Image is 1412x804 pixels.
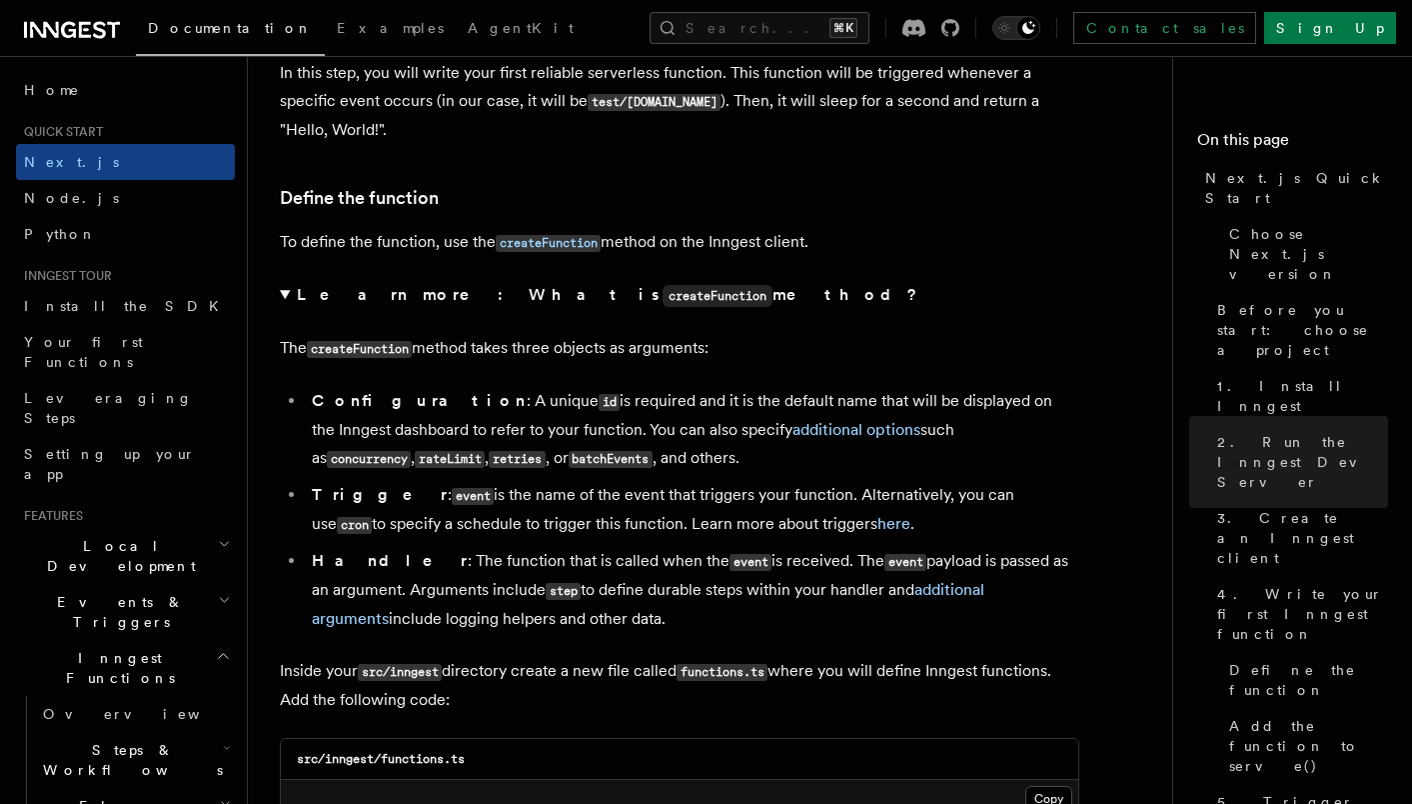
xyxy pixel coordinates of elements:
[992,16,1040,40] button: Toggle dark mode
[35,740,223,780] span: Steps & Workflows
[588,94,720,111] code: test/[DOMAIN_NAME]
[829,18,857,38] kbd: ⌘K
[1217,300,1388,360] span: Before you start: choose a project
[1209,424,1388,500] a: 2. Run the Inngest Dev Server
[337,20,444,36] span: Examples
[24,190,119,206] span: Node.js
[16,380,235,436] a: Leveraging Steps
[312,551,468,570] strong: Handler
[650,12,869,44] button: Search...⌘K
[1217,432,1388,492] span: 2. Run the Inngest Dev Server
[24,226,97,242] span: Python
[1221,708,1388,784] a: Add the function to serve()
[456,6,586,54] a: AgentKit
[16,436,235,492] a: Setting up your app
[1217,376,1388,416] span: 1. Install Inngest
[327,451,411,468] code: concurrency
[306,547,1079,633] li: : The function that is called when the is received. The payload is passed as an argument. Argumen...
[16,124,103,140] span: Quick start
[16,640,235,696] button: Inngest Functions
[297,752,465,766] code: src/inngest/functions.ts
[1221,652,1388,708] a: Define the function
[136,6,325,56] a: Documentation
[16,648,216,688] span: Inngest Functions
[16,216,235,252] a: Python
[1221,216,1388,292] a: Choose Next.js version
[1197,128,1388,160] h4: On this page
[884,554,926,571] code: event
[1217,584,1388,644] span: 4. Write your first Inngest function
[306,387,1079,473] li: : A unique is required and it is the default name that will be displayed on the Inngest dashboard...
[24,334,143,370] span: Your first Functions
[16,72,235,108] a: Home
[663,285,772,307] code: createFunction
[1197,160,1388,216] a: Next.js Quick Start
[677,664,767,681] code: functions.ts
[599,394,620,411] code: id
[1205,168,1388,208] span: Next.js Quick Start
[1264,12,1396,44] a: Sign Up
[280,184,439,212] a: Define the function
[337,517,372,534] code: cron
[24,298,231,314] span: Install the SDK
[546,583,581,600] code: step
[16,180,235,216] a: Node.js
[1209,368,1388,424] a: 1. Install Inngest
[24,154,119,170] span: Next.js
[16,528,235,584] button: Local Development
[280,334,1079,363] p: The method takes three objects as arguments:
[280,281,1079,310] summary: Learn more: What iscreateFunctionmethod?
[1209,500,1388,576] a: 3. Create an Inngest client
[1209,292,1388,368] a: Before you start: choose a project
[877,514,910,533] a: here
[415,451,485,468] code: rateLimit
[16,288,235,324] a: Install the SDK
[1073,12,1256,44] a: Contact sales
[16,324,235,380] a: Your first Functions
[312,485,448,504] strong: Trigger
[24,390,193,426] span: Leveraging Steps
[16,268,112,284] span: Inngest tour
[16,536,218,576] span: Local Development
[312,391,527,410] strong: Configuration
[280,228,1079,257] p: To define the function, use the method on the Inngest client.
[1229,660,1388,700] span: Define the function
[16,508,83,524] span: Features
[16,592,218,632] span: Events & Triggers
[569,451,653,468] code: batchEvents
[1229,224,1388,284] span: Choose Next.js version
[452,488,494,505] code: event
[358,664,442,681] code: src/inngest
[1229,716,1388,776] span: Add the function to serve()
[496,235,601,252] code: createFunction
[43,706,249,722] span: Overview
[35,696,235,732] a: Overview
[1209,576,1388,652] a: 4. Write your first Inngest function
[16,144,235,180] a: Next.js
[307,341,412,358] code: createFunction
[489,451,545,468] code: retries
[325,6,456,54] a: Examples
[468,20,574,36] span: AgentKit
[729,554,771,571] code: event
[24,446,196,482] span: Setting up your app
[35,732,235,788] button: Steps & Workflows
[1217,508,1388,568] span: 3. Create an Inngest client
[306,481,1079,539] li: : is the name of the event that triggers your function. Alternatively, you can use to specify a s...
[792,420,920,439] a: additional options
[280,657,1079,714] p: Inside your directory create a new file called where you will define Inngest functions. Add the f...
[496,232,601,251] a: createFunction
[24,80,80,100] span: Home
[16,584,235,640] button: Events & Triggers
[148,20,313,36] span: Documentation
[297,285,921,304] strong: Learn more: What is method?
[280,59,1079,144] p: In this step, you will write your first reliable serverless function. This function will be trigg...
